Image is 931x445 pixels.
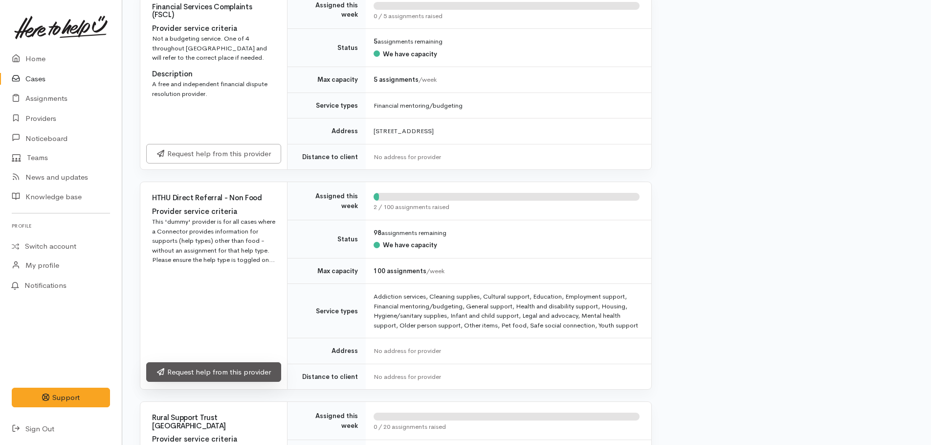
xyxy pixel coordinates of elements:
[152,414,275,430] h4: Rural Support Trust [GEOGRAPHIC_DATA]
[12,219,110,233] h6: Profile
[288,258,366,284] td: Max capacity
[288,144,366,169] td: Distance to client
[288,364,366,389] td: Distance to client
[152,34,275,63] div: Not a budgeting service. One of 4 throughout [GEOGRAPHIC_DATA] and will refer to the correct plac...
[146,362,281,382] a: Request help from this provider
[152,194,275,202] h4: HTHU Direct Referral - Non Food
[288,67,366,93] td: Max capacity
[288,118,366,144] td: Address
[152,217,275,265] div: This 'dummy' provider is for all cases where a Connector provides information for supports (help ...
[374,37,640,47] div: assignments remaining
[374,346,640,356] div: No address for provider
[152,79,275,98] div: A free and independent financial dispute resolution provider.
[152,23,237,34] label: Provider service criteria
[383,241,437,249] b: We have capacity
[374,292,640,330] div: Addiction services, Cleaning supplies, Cultural support, Education, Employment support, Financial...
[288,29,366,67] td: Status
[374,267,426,275] b: 100 assignments
[419,75,437,84] span: /week
[374,372,640,382] div: No address for provider
[374,11,640,21] div: 0 / 5 assignments raised
[152,434,237,445] label: Provider service criteria
[288,338,366,364] td: Address
[288,93,366,118] td: Service types
[374,202,640,212] div: 2 / 100 assignments raised
[152,69,193,80] label: Description
[374,152,640,162] div: No address for provider
[288,402,366,440] td: Assigned this week
[146,144,281,164] a: Request help from this provider
[288,182,366,220] td: Assigned this week
[374,101,640,111] div: Financial mentoring/budgeting
[288,284,366,338] td: Service types
[288,220,366,258] td: Status
[374,228,640,238] div: assignments remaining
[152,206,237,217] label: Provider service criteria
[374,75,419,84] b: 5 assignments
[374,37,377,46] b: 5
[374,126,640,136] div: [STREET_ADDRESS]
[426,267,444,275] span: /week
[12,388,110,408] button: Support
[383,50,437,58] b: We have capacity
[374,422,640,432] div: 0 / 20 assignments raised
[152,3,275,19] h4: Financial Services Complaints (FSCL)
[374,229,381,237] b: 98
